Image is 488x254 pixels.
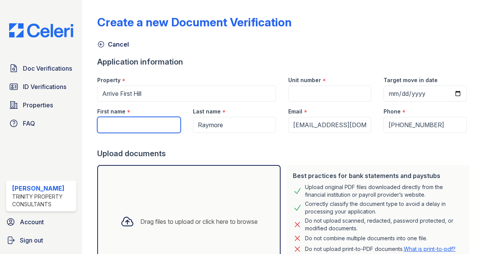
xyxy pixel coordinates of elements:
[20,236,43,245] span: Sign out
[384,108,401,115] label: Phone
[6,116,76,131] a: FAQ
[20,217,44,226] span: Account
[97,40,129,49] a: Cancel
[293,171,464,180] div: Best practices for bank statements and paystubs
[305,234,427,243] div: Do not combine multiple documents into one file.
[97,15,292,29] div: Create a new Document Verification
[12,184,73,193] div: [PERSON_NAME]
[6,61,76,76] a: Doc Verifications
[12,193,73,208] div: Trinity Property Consultants
[305,200,464,215] div: Correctly classify the document type to avoid a delay in processing your application.
[288,76,321,84] label: Unit number
[384,76,438,84] label: Target move in date
[305,183,464,199] div: Upload original PDF files downloaded directly from the financial institution or payroll provider’...
[3,214,79,230] a: Account
[97,108,125,115] label: First name
[97,57,473,67] div: Application information
[404,246,456,252] a: What is print-to-pdf?
[193,108,221,115] label: Last name
[97,148,473,159] div: Upload documents
[140,217,258,226] div: Drag files to upload or click here to browse
[3,23,79,38] img: CE_Logo_Blue-a8612792a0a2168367f1c8372b55b34899dd931a85d93a1a3d3e32e68fde9ad4.png
[23,119,35,128] span: FAQ
[97,76,120,84] label: Property
[3,233,79,248] a: Sign out
[288,108,302,115] label: Email
[305,217,464,232] div: Do not upload scanned, redacted, password protected, or modified documents.
[23,82,66,91] span: ID Verifications
[6,97,76,113] a: Properties
[305,245,456,253] p: Do not upload print-to-PDF documents.
[23,64,72,73] span: Doc Verifications
[23,100,53,110] span: Properties
[6,79,76,94] a: ID Verifications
